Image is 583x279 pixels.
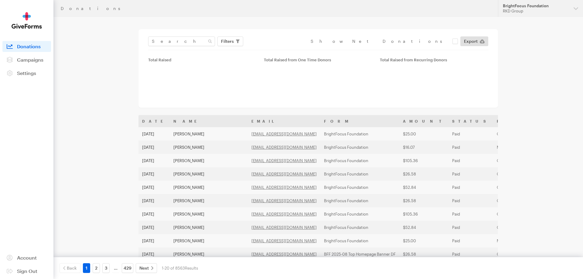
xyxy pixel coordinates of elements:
td: [PERSON_NAME] [170,221,248,234]
td: $26.58 [399,167,448,181]
th: Name [170,115,248,127]
td: BFF 2025-08 Top Homepage Banner DF [320,247,399,261]
div: Total Raised [148,57,257,62]
td: [PERSON_NAME] [170,154,248,167]
a: [EMAIL_ADDRESS][DOMAIN_NAME] [251,225,317,230]
td: One time [493,154,563,167]
a: [EMAIL_ADDRESS][DOMAIN_NAME] [251,238,317,243]
th: Date [138,115,170,127]
img: GiveForms [12,12,42,29]
a: [EMAIL_ADDRESS][DOMAIN_NAME] [251,252,317,257]
td: $25.00 [399,127,448,141]
a: Donations [2,41,51,52]
input: Search Name & Email [148,36,215,46]
th: Frequency [493,115,563,127]
a: [EMAIL_ADDRESS][DOMAIN_NAME] [251,212,317,216]
td: Paid [448,221,493,234]
td: Paid [448,194,493,207]
a: [EMAIL_ADDRESS][DOMAIN_NAME] [251,185,317,190]
a: [EMAIL_ADDRESS][DOMAIN_NAME] [251,145,317,150]
td: BrightFocus Foundation [320,207,399,221]
span: Next [139,264,149,272]
td: $105.36 [399,154,448,167]
a: Campaigns [2,54,51,65]
div: Total Raised from Recurring Donors [380,57,488,62]
td: Paid [448,127,493,141]
td: BrightFocus Foundation [320,167,399,181]
td: [PERSON_NAME] [170,234,248,247]
td: Paid [448,154,493,167]
span: Donations [17,43,41,49]
td: [DATE] [138,207,170,221]
td: Monthly [493,234,563,247]
td: Paid [448,207,493,221]
th: Form [320,115,399,127]
td: [DATE] [138,154,170,167]
a: Account [2,252,51,263]
td: [PERSON_NAME] [170,127,248,141]
td: BrightFocus Foundation [320,127,399,141]
div: BrightFocus Foundation [503,3,569,9]
td: One time [493,127,563,141]
button: Filters [217,36,243,46]
td: [PERSON_NAME] [170,181,248,194]
td: [DATE] [138,167,170,181]
td: [PERSON_NAME] [170,247,248,261]
td: One time [493,181,563,194]
td: $52.84 [399,221,448,234]
a: [EMAIL_ADDRESS][DOMAIN_NAME] [251,158,317,163]
td: Paid [448,247,493,261]
th: Email [248,115,320,127]
div: 1-20 of 8563 [162,263,198,273]
td: [DATE] [138,247,170,261]
span: Filters [221,38,234,45]
span: Campaigns [17,57,43,63]
td: BrightFocus Foundation [320,154,399,167]
a: Sign Out [2,266,51,277]
a: 429 [122,263,133,273]
td: Monthly [493,141,563,154]
td: Paid [448,234,493,247]
a: 2 [93,263,100,273]
a: [EMAIL_ADDRESS][DOMAIN_NAME] [251,198,317,203]
td: BrightFocus Foundation [320,221,399,234]
span: Account [17,255,37,260]
td: [DATE] [138,194,170,207]
th: Amount [399,115,448,127]
td: [PERSON_NAME] [170,167,248,181]
td: $26.58 [399,194,448,207]
td: Paid [448,141,493,154]
td: $105.36 [399,207,448,221]
div: Total Raised from One Time Donors [264,57,372,62]
td: $26.58 [399,247,448,261]
td: One time [493,207,563,221]
span: Settings [17,70,36,76]
span: Results [185,266,198,270]
td: One time [493,221,563,234]
td: [DATE] [138,127,170,141]
td: [PERSON_NAME] [170,141,248,154]
td: [DATE] [138,234,170,247]
td: One time [493,247,563,261]
td: One time [493,194,563,207]
td: Paid [448,167,493,181]
td: BrightFocus Foundation [320,194,399,207]
td: BrightFocus Foundation [320,141,399,154]
div: RKD Group [503,9,569,14]
td: [PERSON_NAME] [170,194,248,207]
td: BrightFocus Foundation [320,181,399,194]
td: One time [493,167,563,181]
a: 3 [102,263,110,273]
td: BrightFocus Foundation [320,234,399,247]
a: Next [136,263,157,273]
td: $25.00 [399,234,448,247]
td: $16.07 [399,141,448,154]
span: Export [464,38,478,45]
td: Paid [448,181,493,194]
span: Sign Out [17,268,37,274]
th: Status [448,115,493,127]
a: [EMAIL_ADDRESS][DOMAIN_NAME] [251,172,317,176]
a: Settings [2,68,51,79]
td: $52.84 [399,181,448,194]
a: [EMAIL_ADDRESS][DOMAIN_NAME] [251,131,317,136]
